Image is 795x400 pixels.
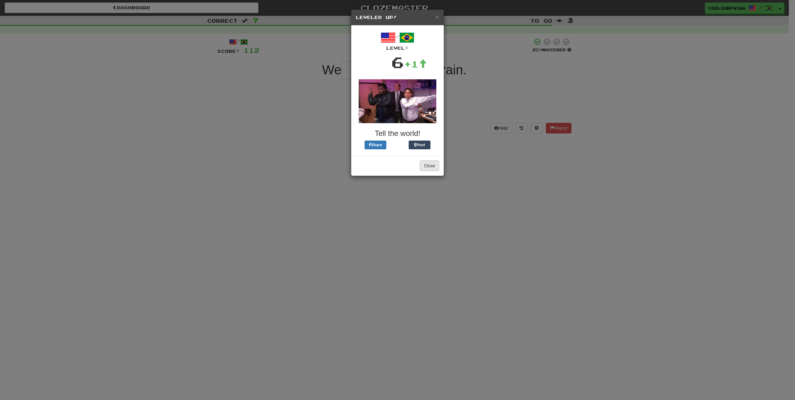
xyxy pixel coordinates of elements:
[404,58,427,70] div: +1
[359,79,436,123] img: office-a80e9430007fca076a14268f5cfaac02a5711bd98b344892871d2edf63981756.gif
[391,51,404,73] div: 6
[356,30,439,51] div: /
[409,141,430,149] button: Post
[435,13,439,21] span: ×
[435,14,439,20] button: Close
[356,129,439,137] h3: Tell the world!
[420,160,439,171] button: Close
[356,14,439,21] h5: Leveled Up!
[365,141,386,149] button: Share
[356,45,439,51] div: Level:
[386,141,409,149] iframe: X Post Button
